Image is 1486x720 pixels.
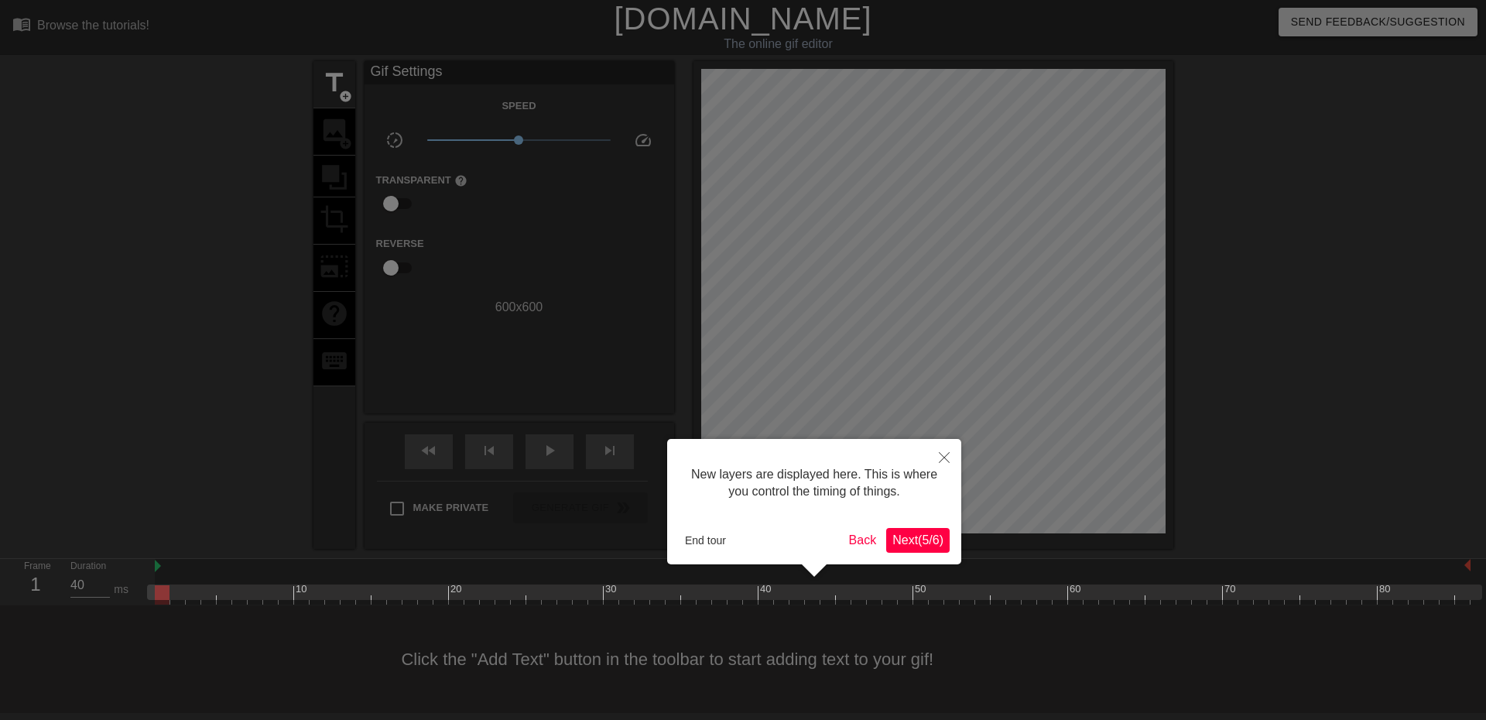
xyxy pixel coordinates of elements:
span: Next ( 5 / 6 ) [892,533,943,547]
button: Back [843,528,883,553]
button: Next [886,528,950,553]
div: New layers are displayed here. This is where you control the timing of things. [679,451,950,516]
button: Close [927,439,961,475]
button: End tour [679,529,732,552]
